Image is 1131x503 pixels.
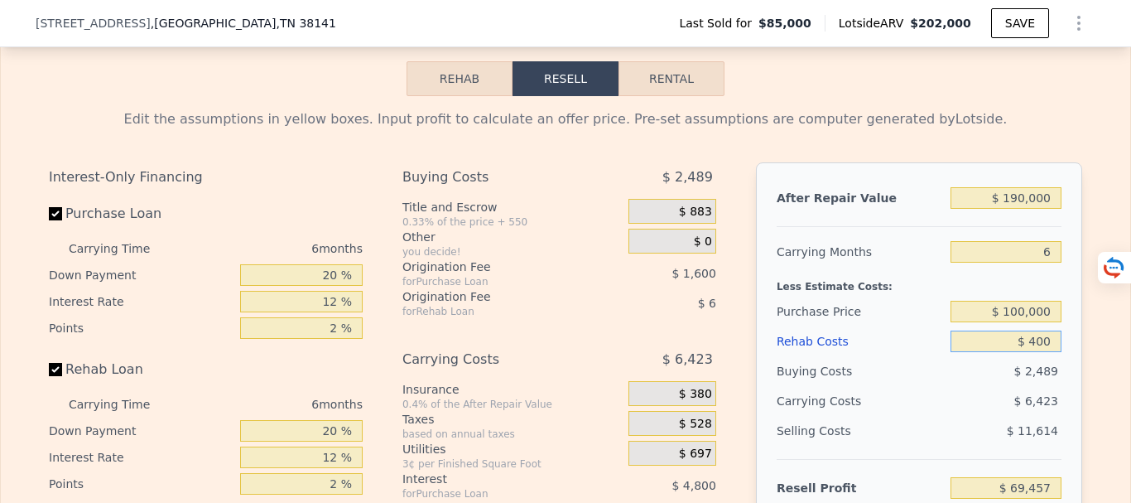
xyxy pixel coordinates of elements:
[402,487,587,501] div: for Purchase Loan
[49,262,233,288] div: Down Payment
[49,207,62,220] input: Purchase Loan
[151,15,336,31] span: , [GEOGRAPHIC_DATA]
[402,305,587,318] div: for Rehab Loan
[402,381,622,398] div: Insurance
[839,15,910,31] span: Lotside ARV
[758,15,811,31] span: $85,000
[407,61,513,96] button: Rehab
[49,471,233,497] div: Points
[402,457,622,471] div: 3¢ per Finished Square Foot
[1014,365,1058,378] span: $ 2,489
[402,471,587,487] div: Interest
[49,355,233,385] label: Rehab Loan
[49,109,1082,129] div: Edit the assumptions in yellow boxes. Input profit to calculate an offer price. Pre-set assumptio...
[402,162,587,192] div: Buying Costs
[49,288,233,315] div: Interest Rate
[777,183,944,213] div: After Repair Value
[679,447,712,462] span: $ 697
[662,162,713,192] span: $ 2,489
[1062,7,1095,40] button: Show Options
[679,15,758,31] span: Last Sold for
[777,416,944,446] div: Selling Costs
[183,391,363,418] div: 6 months
[49,418,233,444] div: Down Payment
[49,444,233,471] div: Interest Rate
[618,61,724,96] button: Rental
[671,267,715,280] span: $ 1,600
[513,61,618,96] button: Resell
[69,391,176,418] div: Carrying Time
[1007,424,1058,438] span: $ 11,614
[777,326,944,356] div: Rehab Costs
[777,237,944,267] div: Carrying Months
[777,267,1061,297] div: Less Estimate Costs:
[183,235,363,262] div: 6 months
[671,479,715,492] span: $ 4,800
[662,345,713,375] span: $ 6,423
[777,356,944,386] div: Buying Costs
[402,288,587,305] div: Origination Fee
[991,8,1049,38] button: SAVE
[402,215,622,229] div: 0.33% of the price + 550
[777,386,880,416] div: Carrying Costs
[276,17,335,30] span: , TN 38141
[694,235,712,249] span: $ 0
[69,235,176,262] div: Carrying Time
[49,199,233,229] label: Purchase Loan
[36,15,151,31] span: [STREET_ADDRESS]
[49,315,233,341] div: Points
[777,473,944,503] div: Resell Profit
[402,259,587,275] div: Origination Fee
[402,428,622,441] div: based on annual taxes
[679,417,712,432] span: $ 528
[402,199,622,215] div: Title and Escrow
[49,162,363,192] div: Interest-Only Financing
[402,229,622,245] div: Other
[402,345,587,375] div: Carrying Costs
[777,297,944,326] div: Purchase Price
[1014,394,1058,408] span: $ 6,423
[402,245,622,259] div: you decide!
[679,205,712,220] span: $ 883
[679,387,712,402] span: $ 380
[49,363,62,376] input: Rehab Loan
[910,17,971,30] span: $202,000
[402,441,622,457] div: Utilities
[402,275,587,288] div: for Purchase Loan
[698,297,716,310] span: $ 6
[402,398,622,411] div: 0.4% of the After Repair Value
[402,411,622,428] div: Taxes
